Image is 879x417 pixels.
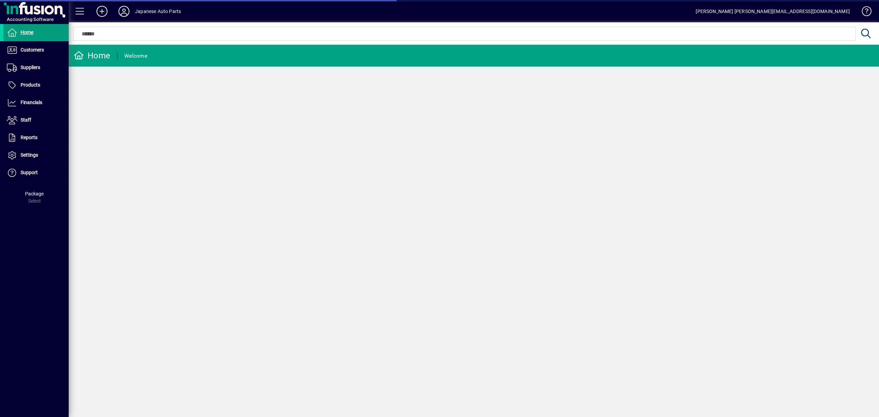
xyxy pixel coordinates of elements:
[3,164,69,181] a: Support
[91,5,113,18] button: Add
[3,42,69,59] a: Customers
[696,6,850,17] div: [PERSON_NAME] [PERSON_NAME][EMAIL_ADDRESS][DOMAIN_NAME]
[3,147,69,164] a: Settings
[21,82,40,88] span: Products
[21,135,37,140] span: Reports
[113,5,135,18] button: Profile
[3,112,69,129] a: Staff
[21,30,33,35] span: Home
[21,65,40,70] span: Suppliers
[74,50,110,61] div: Home
[3,77,69,94] a: Products
[21,152,38,158] span: Settings
[21,117,31,123] span: Staff
[21,100,42,105] span: Financials
[25,191,44,196] span: Package
[124,50,147,61] div: Welcome
[3,59,69,76] a: Suppliers
[21,170,38,175] span: Support
[135,6,181,17] div: Japanese Auto Parts
[21,47,44,53] span: Customers
[3,129,69,146] a: Reports
[3,94,69,111] a: Financials
[857,1,870,24] a: Knowledge Base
